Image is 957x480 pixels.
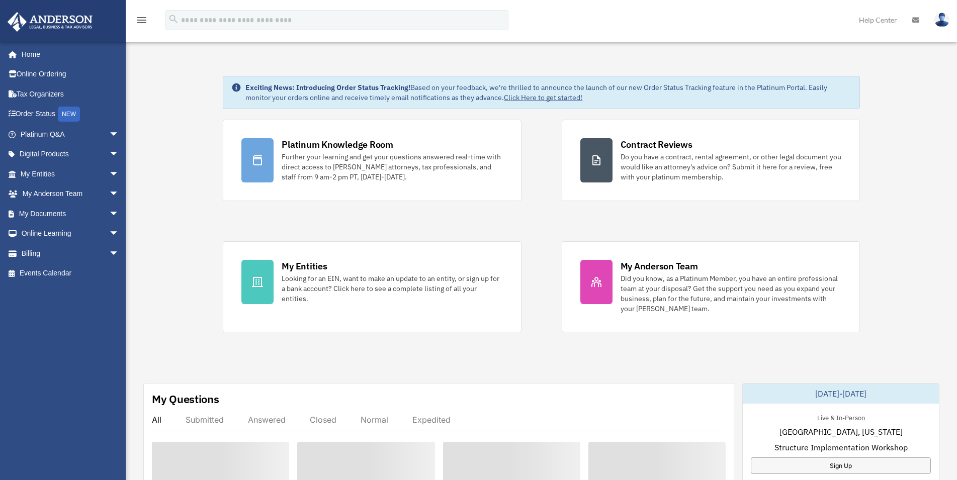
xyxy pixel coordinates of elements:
[504,93,582,102] a: Click Here to get started!
[7,124,134,144] a: Platinum Q&Aarrow_drop_down
[152,415,161,425] div: All
[282,273,502,304] div: Looking for an EIN, want to make an update to an entity, or sign up for a bank account? Click her...
[248,415,286,425] div: Answered
[136,14,148,26] i: menu
[186,415,224,425] div: Submitted
[621,260,698,272] div: My Anderson Team
[7,243,134,263] a: Billingarrow_drop_down
[109,184,129,205] span: arrow_drop_down
[412,415,451,425] div: Expedited
[245,82,851,103] div: Based on your feedback, we're thrilled to announce the launch of our new Order Status Tracking fe...
[109,204,129,224] span: arrow_drop_down
[7,84,134,104] a: Tax Organizers
[7,204,134,224] a: My Documentsarrow_drop_down
[562,120,860,201] a: Contract Reviews Do you have a contract, rental agreement, or other legal document you would like...
[7,263,134,283] a: Events Calendar
[934,13,949,27] img: User Pic
[361,415,388,425] div: Normal
[109,224,129,244] span: arrow_drop_down
[809,412,873,422] div: Live & In-Person
[5,12,96,32] img: Anderson Advisors Platinum Portal
[621,152,841,182] div: Do you have a contract, rental agreement, or other legal document you would like an attorney's ad...
[621,138,692,151] div: Contract Reviews
[168,14,179,25] i: search
[223,120,521,201] a: Platinum Knowledge Room Further your learning and get your questions answered real-time with dire...
[7,144,134,164] a: Digital Productsarrow_drop_down
[743,383,939,404] div: [DATE]-[DATE]
[223,241,521,332] a: My Entities Looking for an EIN, want to make an update to an entity, or sign up for a bank accoun...
[7,64,134,84] a: Online Ordering
[109,144,129,165] span: arrow_drop_down
[774,441,908,453] span: Structure Implementation Workshop
[58,107,80,122] div: NEW
[779,426,903,438] span: [GEOGRAPHIC_DATA], [US_STATE]
[152,392,219,407] div: My Questions
[7,164,134,184] a: My Entitiesarrow_drop_down
[136,18,148,26] a: menu
[7,44,129,64] a: Home
[562,241,860,332] a: My Anderson Team Did you know, as a Platinum Member, you have an entire professional team at your...
[245,83,410,92] strong: Exciting News: Introducing Order Status Tracking!
[109,124,129,145] span: arrow_drop_down
[7,104,134,125] a: Order StatusNEW
[109,243,129,264] span: arrow_drop_down
[109,164,129,184] span: arrow_drop_down
[7,184,134,204] a: My Anderson Teamarrow_drop_down
[621,273,841,314] div: Did you know, as a Platinum Member, you have an entire professional team at your disposal? Get th...
[282,260,327,272] div: My Entities
[310,415,336,425] div: Closed
[282,138,393,151] div: Platinum Knowledge Room
[282,152,502,182] div: Further your learning and get your questions answered real-time with direct access to [PERSON_NAM...
[7,224,134,244] a: Online Learningarrow_drop_down
[751,457,931,474] a: Sign Up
